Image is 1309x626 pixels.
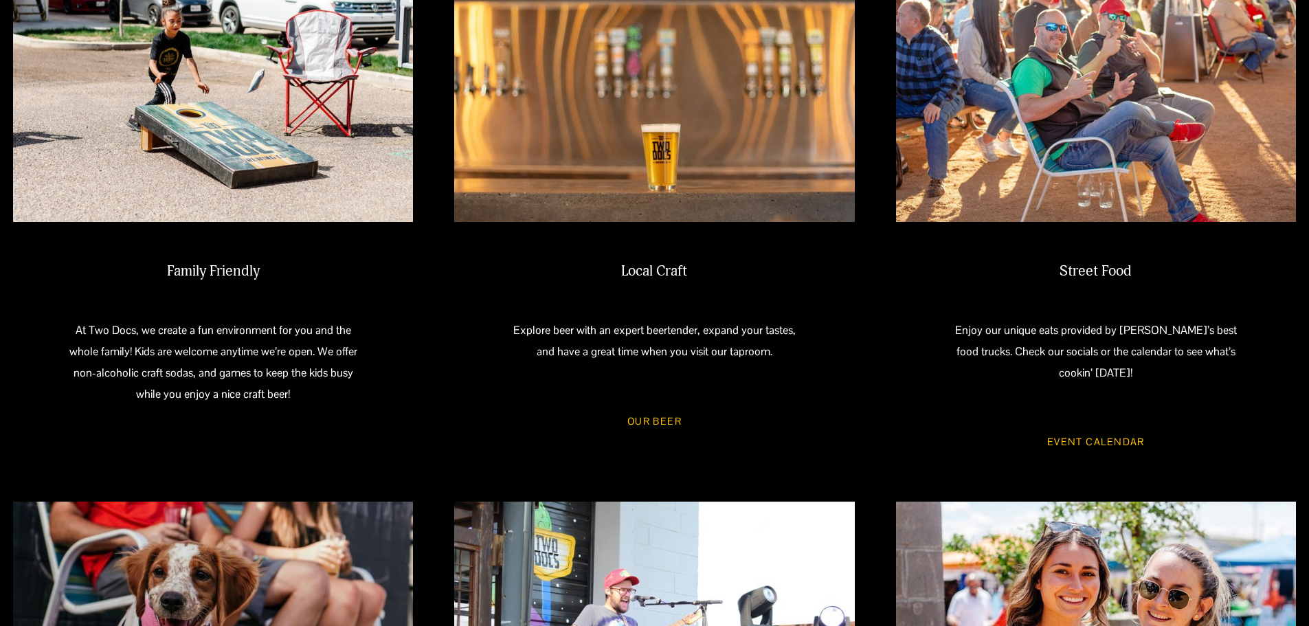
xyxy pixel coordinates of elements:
[63,320,363,405] p: At Two Docs, we create a fun environment for you and the whole family! Kids are welcome anytime w...
[63,262,363,281] h2: Family Friendly
[504,320,805,363] p: Explore beer with an expert beertender, expand your tastes, and have a great time when you visit ...
[946,320,1246,383] p: Enjoy our unique eats provided by [PERSON_NAME]’s best food trucks. Check our socials or the cale...
[607,403,702,439] a: Our Beer
[946,262,1246,281] h2: Street Food
[1027,424,1165,460] a: Event Calendar
[504,262,805,281] h2: Local Craft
